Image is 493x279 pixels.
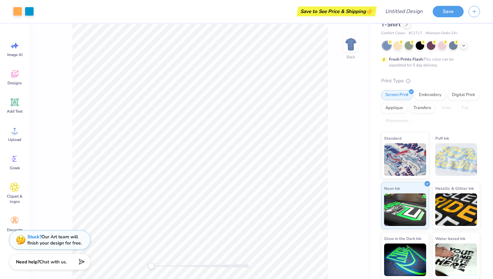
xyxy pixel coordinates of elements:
span: Decorate [7,227,22,232]
strong: Need help? [16,259,39,265]
input: Untitled Design [380,5,428,18]
span: Comfort Colors [381,31,405,36]
img: Puff Ink [435,143,477,176]
div: Print Type [381,77,480,85]
div: Save to See Price & Shipping [298,7,375,16]
img: Metallic & Glitter Ink [435,193,477,226]
div: Vinyl [437,103,456,113]
span: Chat with us. [39,259,67,265]
div: Rhinestones [381,116,413,126]
div: This color can be expedited for 5 day delivery. [389,56,469,68]
strong: Stuck? [27,234,41,240]
span: Designs [7,80,22,86]
div: Transfers [409,103,435,113]
strong: Fresh Prints Flash: [389,57,424,62]
div: Embroidery [415,90,446,100]
img: Back [344,38,357,51]
span: Add Text [7,109,22,114]
img: Neon Ink [384,193,426,226]
span: Puff Ink [435,135,449,142]
span: # C1717 [409,31,422,36]
span: Upload [8,137,21,142]
span: Water based Ink [435,235,465,242]
span: Clipart & logos [4,194,25,204]
div: Applique [381,103,407,113]
span: Standard [384,135,401,142]
span: Image AI [7,52,22,57]
div: Foil [457,103,473,113]
span: Minimum Order: 24 + [426,31,458,36]
button: Save [433,6,464,17]
span: Glow in the Dark Ink [384,235,421,242]
span: Neon Ink [384,185,400,192]
img: Standard [384,143,426,176]
div: Digital Print [448,90,479,100]
span: Metallic & Glitter Ink [435,185,474,192]
div: Screen Print [381,90,413,100]
div: Back [347,54,355,60]
span: Greek [10,165,20,171]
div: Accessibility label [148,263,155,269]
div: Our Art team will finish your design for free. [27,234,82,246]
img: Glow in the Dark Ink [384,244,426,276]
img: Water based Ink [435,244,477,276]
span: 👉 [366,7,373,15]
